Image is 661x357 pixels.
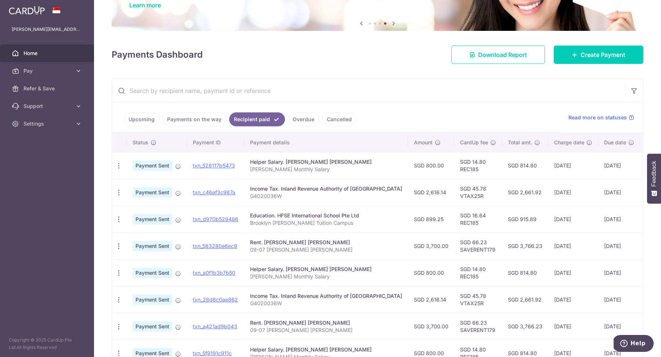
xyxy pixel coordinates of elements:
[133,268,172,278] span: Payment Sent
[554,139,584,146] span: Charge date
[548,179,598,206] td: [DATE]
[454,259,502,286] td: SGD 14.80 REC185
[548,313,598,340] td: [DATE]
[548,232,598,259] td: [DATE]
[598,259,640,286] td: [DATE]
[250,192,402,200] p: G4020036W
[454,232,502,259] td: SGD 66.23 SAVERENT179
[24,120,72,127] span: Settings
[24,67,72,75] span: Pay
[250,292,402,300] div: Income Tax. Inland Revenue Authority of [GEOGRAPHIC_DATA]
[250,346,402,353] div: Helper Salary. [PERSON_NAME] [PERSON_NAME]
[598,152,640,179] td: [DATE]
[548,152,598,179] td: [DATE]
[598,206,640,232] td: [DATE]
[250,327,402,334] p: 09-07 [PERSON_NAME] [PERSON_NAME]
[133,295,172,305] span: Payment Sent
[408,286,454,313] td: SGD 2,616.14
[9,6,45,15] img: CardUp
[250,219,402,227] p: Brooklyn [PERSON_NAME] Tuition Campus
[408,313,454,340] td: SGD 3,700.00
[250,185,402,192] div: Income Tax. Inland Revenue Authority of [GEOGRAPHIC_DATA]
[408,206,454,232] td: SGD 899.25
[647,154,661,203] button: Feedback - Show survey
[598,286,640,313] td: [DATE]
[133,187,172,198] span: Payment Sent
[642,242,657,250] img: Bank Card
[24,85,72,92] span: Refer & Save
[478,50,527,59] span: Download Report
[193,189,235,195] a: txn_c46af3c987a
[414,139,433,146] span: Amount
[548,206,598,232] td: [DATE]
[502,259,548,286] td: SGD 814.80
[250,266,402,273] div: Helper Salary. [PERSON_NAME] [PERSON_NAME]
[112,79,625,102] input: Search by recipient name, payment id or reference
[598,179,640,206] td: [DATE]
[162,112,226,126] a: Payments on the way
[454,179,502,206] td: SGD 45.78 VTAX25R
[408,152,454,179] td: SGD 800.00
[133,139,148,146] span: Status
[642,295,657,304] img: Bank Card
[502,232,548,259] td: SGD 3,766.23
[598,313,640,340] td: [DATE]
[193,243,237,249] a: txn_583280e6ec9
[288,112,319,126] a: Overdue
[502,286,548,313] td: SGD 2,661.92
[454,313,502,340] td: SGD 66.23 SAVERENT179
[508,139,532,146] span: Total amt.
[133,161,172,171] span: Payment Sent
[502,179,548,206] td: SGD 2,661.92
[250,300,402,307] p: G4020036W
[502,313,548,340] td: SGD 3,766.23
[187,133,244,152] th: Payment ID
[193,162,235,169] a: txn_528117b5473
[408,179,454,206] td: SGD 2,616.14
[229,112,285,126] a: Recipient paid
[460,139,488,146] span: CardUp fee
[193,350,232,356] a: txn_5f9191c911c
[133,214,172,224] span: Payment Sent
[451,46,545,64] a: Download Report
[614,335,654,353] iframe: Opens a widget where you can find more information
[642,161,657,170] img: Bank Card
[642,322,657,331] img: Bank Card
[581,50,625,59] span: Create Payment
[244,133,408,152] th: Payment details
[193,270,235,276] a: txn_a0f1b3b7b50
[454,206,502,232] td: SGD 16.64 REC185
[651,161,657,187] span: Feedback
[193,296,238,303] a: txn_28d8c0ae862
[454,286,502,313] td: SGD 45.78 VTAX25R
[133,321,172,332] span: Payment Sent
[250,158,402,166] div: Helper Salary. [PERSON_NAME] [PERSON_NAME]
[24,102,72,110] span: Support
[112,48,203,61] h4: Payments Dashboard
[250,246,402,253] p: 09-07 [PERSON_NAME] [PERSON_NAME]
[604,139,626,146] span: Due date
[642,215,657,224] img: Bank Card
[129,1,161,9] a: Learn more
[250,166,402,173] p: [PERSON_NAME] Monthly Salary
[454,152,502,179] td: SGD 14.80 REC185
[193,216,238,222] a: txn_d970b529486
[642,188,657,197] img: Bank Card
[193,323,237,329] a: txn_a421ad9b043
[250,319,402,327] div: Rent. [PERSON_NAME] [PERSON_NAME]
[250,239,402,246] div: Rent. [PERSON_NAME] [PERSON_NAME]
[250,212,402,219] div: Education. HFSE International School Pte Ltd
[322,112,357,126] a: Cancelled
[250,273,402,280] p: [PERSON_NAME] Monthly Salary
[568,114,627,121] span: Read more on statuses
[548,259,598,286] td: [DATE]
[408,232,454,259] td: SGD 3,700.00
[502,152,548,179] td: SGD 814.80
[133,241,172,251] span: Payment Sent
[408,259,454,286] td: SGD 800.00
[12,26,82,33] p: [PERSON_NAME][EMAIL_ADDRESS][PERSON_NAME][DOMAIN_NAME]
[642,268,657,277] img: Bank Card
[598,232,640,259] td: [DATE]
[568,114,634,121] a: Read more on statuses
